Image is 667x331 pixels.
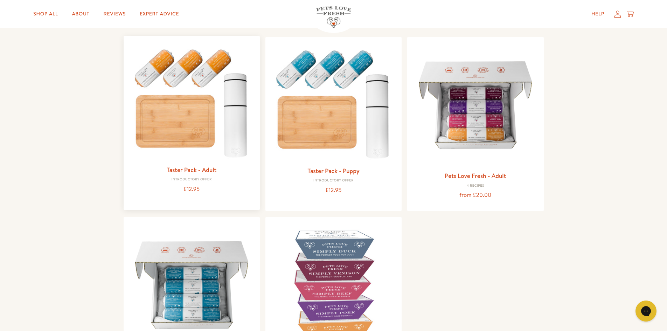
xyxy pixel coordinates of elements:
[271,42,396,163] img: Taster Pack - Puppy
[271,179,396,183] div: Introductory Offer
[413,191,538,200] div: from £20.00
[632,298,660,324] iframe: Gorgias live chat messenger
[586,7,610,21] a: Help
[445,171,506,180] a: Pets Love Fresh - Adult
[271,186,396,195] div: £12.95
[98,7,131,21] a: Reviews
[129,178,254,182] div: Introductory Offer
[316,6,351,28] img: Pets Love Fresh
[167,165,216,174] a: Taster Pack - Adult
[129,185,254,194] div: £12.95
[413,184,538,188] div: 4 Recipes
[129,41,254,161] img: Taster Pack - Adult
[134,7,185,21] a: Expert Advice
[413,42,538,167] img: Pets Love Fresh - Adult
[28,7,63,21] a: Shop All
[307,166,359,175] a: Taster Pack - Puppy
[66,7,95,21] a: About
